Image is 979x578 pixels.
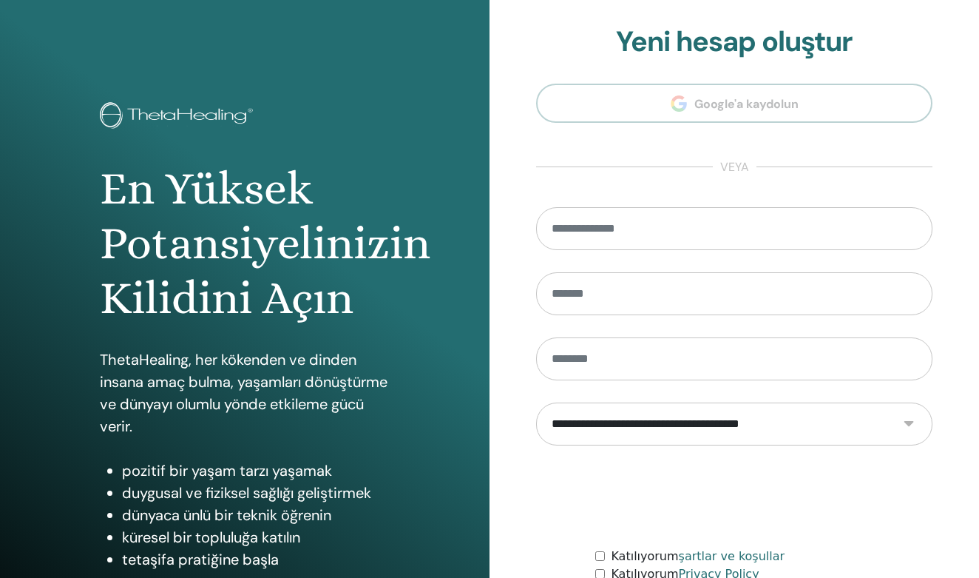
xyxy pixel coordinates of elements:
li: pozitif bir yaşam tarzı yaşamak [122,460,389,482]
a: şartlar ve koşullar [679,549,785,563]
li: dünyaca ünlü bir teknik öğrenin [122,504,389,526]
h2: Yeni hesap oluştur [536,25,932,59]
h1: En Yüksek Potansiyelinizin Kilidini Açın [100,161,389,326]
li: küresel bir topluluğa katılın [122,526,389,548]
span: veya [713,158,756,176]
label: Katılıyorum [611,548,785,565]
li: tetaşifa pratiğine başla [122,548,389,571]
iframe: reCAPTCHA [622,468,847,525]
p: ThetaHealing, her kökenden ve dinden insana amaç bulma, yaşamları dönüştürme ve dünyayı olumlu yö... [100,349,389,437]
li: duygusal ve fiziksel sağlığı geliştirmek [122,482,389,504]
